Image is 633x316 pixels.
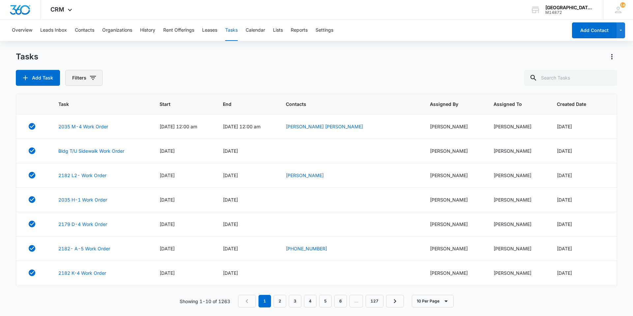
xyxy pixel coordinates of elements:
span: Task [58,101,134,108]
button: History [140,20,155,41]
a: Bldg T/U Sidewalk Work Order [58,147,124,154]
a: [PHONE_NUMBER] [286,246,327,251]
a: Next Page [386,295,404,307]
a: Page 4 [304,295,316,307]
div: [PERSON_NAME] [494,196,541,203]
span: [DATE] [160,221,175,227]
div: [PERSON_NAME] [430,269,478,276]
a: [PERSON_NAME] [PERSON_NAME] [286,124,363,129]
div: [PERSON_NAME] [430,196,478,203]
button: Contacts [75,20,94,41]
span: [DATE] [160,197,175,203]
a: Page 3 [289,295,301,307]
div: [PERSON_NAME] [430,123,478,130]
span: [DATE] 12:00 am [160,124,197,129]
a: 2182 L2- Work Order [58,172,106,179]
div: account id [545,10,593,15]
a: Page 6 [334,295,347,307]
span: [DATE] [557,148,572,154]
em: 1 [258,295,271,307]
span: [DATE] [557,173,572,178]
a: Page 2 [274,295,286,307]
span: Start [160,101,197,108]
span: End [223,101,260,108]
span: [DATE] [557,124,572,129]
span: [DATE] [557,221,572,227]
h1: Tasks [16,52,38,62]
span: Assigned To [494,101,532,108]
button: Filters [65,70,103,86]
span: [DATE] [160,173,175,178]
div: [PERSON_NAME] [494,269,541,276]
span: [DATE] [160,246,175,251]
a: 2035 M-4 Work Order [58,123,108,130]
button: 10 Per Page [412,295,454,307]
span: Created Date [557,101,597,108]
div: [PERSON_NAME] [494,245,541,252]
button: Settings [316,20,333,41]
nav: Pagination [238,295,404,307]
div: [PERSON_NAME] [430,172,478,179]
button: Leads Inbox [40,20,67,41]
span: [DATE] [223,173,238,178]
button: Tasks [225,20,238,41]
div: notifications count [620,2,625,8]
div: [PERSON_NAME] [494,147,541,154]
span: [DATE] [160,148,175,154]
input: Search Tasks [524,70,617,86]
span: [DATE] [223,270,238,276]
span: [DATE] [223,246,238,251]
button: Actions [607,51,617,62]
span: [DATE] [223,197,238,203]
span: [DATE] 12:00 am [223,124,260,129]
button: Reports [291,20,308,41]
div: account name [545,5,593,10]
div: [PERSON_NAME] [494,172,541,179]
a: 2035 H-1 Work Order [58,196,107,203]
span: [DATE] [223,221,238,227]
span: Assigned By [430,101,468,108]
button: Rent Offerings [163,20,194,41]
div: [PERSON_NAME] [494,123,541,130]
a: [PERSON_NAME] [286,173,324,178]
button: Leases [202,20,217,41]
button: Calendar [246,20,265,41]
div: [PERSON_NAME] [494,221,541,228]
button: Organizations [102,20,132,41]
a: 2182- A-5 Work Order [58,245,110,252]
button: Lists [273,20,283,41]
span: [DATE] [223,148,238,154]
span: 18 [620,2,625,8]
div: [PERSON_NAME] [430,147,478,154]
a: Page 5 [319,295,332,307]
p: Showing 1-10 of 1263 [180,298,230,305]
span: [DATE] [160,270,175,276]
a: 2182 K-4 Work Order [58,269,106,276]
span: [DATE] [557,246,572,251]
button: Overview [12,20,32,41]
a: Page 127 [366,295,383,307]
button: Add Task [16,70,60,86]
span: [DATE] [557,270,572,276]
span: [DATE] [557,197,572,203]
div: [PERSON_NAME] [430,245,478,252]
div: [PERSON_NAME] [430,221,478,228]
button: Add Contact [572,22,617,38]
span: Contacts [286,101,405,108]
span: CRM [50,6,64,13]
a: 2179 D-4 Work Order [58,221,107,228]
